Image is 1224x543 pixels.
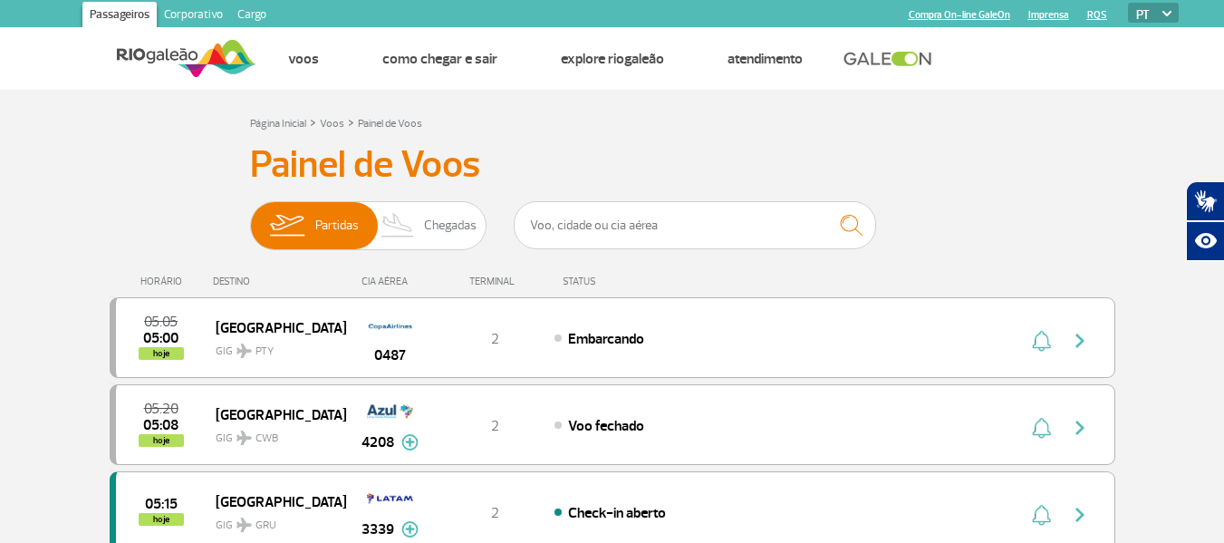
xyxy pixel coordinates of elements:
[436,276,554,287] div: TERMINAL
[358,117,422,131] a: Painel de Voos
[1032,330,1051,352] img: sino-painel-voo.svg
[1069,504,1091,526] img: seta-direita-painel-voo.svg
[216,508,332,534] span: GIG
[568,330,644,348] span: Embarcando
[374,344,406,366] span: 0487
[491,330,499,348] span: 2
[514,201,876,249] input: Voo, cidade ou cia aérea
[216,421,332,447] span: GIG
[348,112,354,132] a: >
[216,315,332,339] span: [GEOGRAPHIC_DATA]
[491,504,499,522] span: 2
[139,513,184,526] span: hoje
[909,9,1010,21] a: Compra On-line GaleOn
[250,117,306,131] a: Página Inicial
[568,504,666,522] span: Check-in aberto
[255,518,276,534] span: GRU
[424,202,477,249] span: Chegadas
[320,117,344,131] a: Voos
[345,276,436,287] div: CIA AÉREA
[82,2,157,31] a: Passageiros
[382,50,497,68] a: Como chegar e sair
[143,419,178,431] span: 2025-08-28 05:08:37
[401,434,419,451] img: mais-info-painel-voo.svg
[236,518,252,532] img: destiny_airplane.svg
[288,50,319,68] a: Voos
[371,202,425,249] img: slider-desembarque
[145,498,178,510] span: 2025-08-28 05:15:00
[1186,181,1224,261] div: Plugin de acessibilidade da Hand Talk.
[144,315,178,328] span: 2025-08-28 05:05:00
[1069,417,1091,439] img: seta-direita-painel-voo.svg
[568,417,644,435] span: Voo fechado
[139,347,184,360] span: hoje
[216,402,332,426] span: [GEOGRAPHIC_DATA]
[361,519,394,540] span: 3339
[1069,330,1091,352] img: seta-direita-painel-voo.svg
[1032,417,1051,439] img: sino-painel-voo.svg
[230,2,274,31] a: Cargo
[310,112,316,132] a: >
[236,344,252,358] img: destiny_airplane.svg
[728,50,803,68] a: Atendimento
[361,431,394,453] span: 4208
[315,202,359,249] span: Partidas
[561,50,664,68] a: Explore RIOgaleão
[236,431,252,445] img: destiny_airplane.svg
[157,2,230,31] a: Corporativo
[1087,9,1107,21] a: RQS
[255,431,278,447] span: CWB
[554,276,701,287] div: STATUS
[1186,221,1224,261] button: Abrir recursos assistivos.
[143,332,178,344] span: 2025-08-28 05:00:06
[255,344,274,360] span: PTY
[216,334,332,360] span: GIG
[1032,504,1051,526] img: sino-painel-voo.svg
[213,276,345,287] div: DESTINO
[1028,9,1069,21] a: Imprensa
[144,402,178,415] span: 2025-08-28 05:20:00
[139,434,184,447] span: hoje
[401,521,419,538] img: mais-info-painel-voo.svg
[216,490,332,513] span: [GEOGRAPHIC_DATA]
[1186,181,1224,221] button: Abrir tradutor de língua de sinais.
[250,142,975,188] h3: Painel de Voos
[258,202,315,249] img: slider-embarque
[115,276,214,287] div: HORÁRIO
[491,417,499,435] span: 2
